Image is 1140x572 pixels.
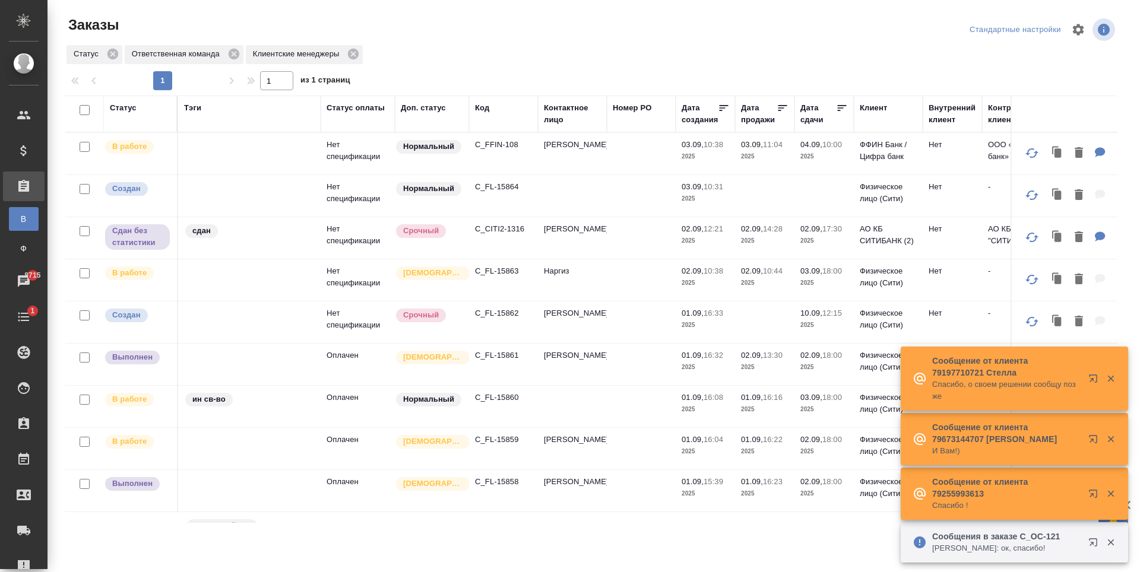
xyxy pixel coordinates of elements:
div: Выставляет ПМ после принятия заказа от КМа [104,265,171,281]
a: Ф [9,237,39,260]
span: 1 [23,305,42,317]
span: Настроить таблицу [1064,15,1092,44]
p: Сообщение от клиента 79673144707 [PERSON_NAME] [932,421,1081,445]
div: Выставляется автоматически при создании заказа [104,307,171,323]
p: 13:30 [763,351,783,360]
p: 10.09, [800,309,822,317]
td: [PERSON_NAME] [538,428,607,469]
button: Закрыть [1098,537,1123,548]
div: Статус по умолчанию для стандартных заказов [395,139,463,155]
td: Оплачен [321,344,395,385]
p: 03.09, [741,140,763,149]
p: В работе [112,436,147,447]
p: [DEMOGRAPHIC_DATA] [403,436,463,447]
button: Открыть в новой вкладке [1081,530,1110,559]
div: Выставляет ПМ после сдачи и проведения начислений. Последний этап для ПМа [104,476,171,492]
div: Выставляется автоматически при создании заказа [104,181,171,197]
div: Выставляется автоматически для первых 3 заказов нового контактного лица. Особое внимание [395,476,463,492]
div: Ответственная команда [125,45,243,64]
p: Физическое лицо (Сити) [860,265,917,289]
p: Нет [929,181,976,193]
p: 02.09, [682,266,704,275]
p: 03.09, [682,140,704,149]
p: 01.09, [741,393,763,402]
button: Удалить [1069,141,1089,166]
button: Закрыть [1098,373,1123,384]
p: 2025 [800,446,848,457]
p: В работе [112,141,147,152]
p: C_FL-15864 [475,181,532,193]
div: Контрагент клиента [988,102,1045,126]
button: Обновить [1018,139,1046,167]
button: Закрыть [1098,488,1123,499]
p: 14:28 [763,224,783,233]
div: Выставляет ПМ после принятия заказа от КМа [104,434,171,450]
div: Статус [110,102,137,114]
div: Выставляет ПМ после принятия заказа от КМа [104,139,171,155]
span: Заказы [65,15,119,34]
td: [PERSON_NAME] [538,344,607,385]
div: Тэги [184,102,201,114]
button: Открыть в новой вкладке [1081,427,1110,456]
p: 16:22 [763,435,783,444]
div: Статус оплаты [327,102,385,114]
p: 01.09, [682,351,704,360]
p: 2025 [800,235,848,247]
p: АО КБ СИТИБАНК (2) [860,223,917,247]
span: В [15,213,33,225]
p: Срочный [403,309,439,321]
p: Нормальный [403,141,454,152]
div: Дата продажи [741,102,777,126]
p: 2025 [682,488,729,500]
div: Выставляет ПМ после принятия заказа от КМа [104,392,171,408]
p: 2025 [682,446,729,457]
p: 10:38 [704,266,723,275]
button: Клонировать [1046,141,1069,166]
div: Выставляется автоматически для первых 3 заказов нового контактного лица. Особое внимание [395,265,463,281]
p: Ответственная команда [132,48,224,60]
p: 2025 [741,235,788,247]
p: 16:08 [704,393,723,402]
td: [PERSON_NAME] [538,217,607,259]
p: 01.09, [682,477,704,486]
p: Создан [112,183,141,195]
p: Спасибо ! [932,500,1081,511]
div: Выставляется автоматически для первых 3 заказов нового контактного лица. Особое внимание [395,434,463,450]
td: Нет спецификации [321,133,395,174]
button: Удалить [1069,225,1089,250]
td: Наргиз [538,259,607,301]
button: Закрыть [1098,434,1123,444]
p: 16:04 [704,435,723,444]
p: Сообщение от клиента 79255993613 [932,476,1081,500]
p: 12:15 [822,309,842,317]
p: 02.09, [741,351,763,360]
p: отдельный счет [192,520,252,544]
p: C_FL-15863 [475,265,532,277]
div: Дата создания [682,102,718,126]
p: 03.09, [800,393,822,402]
p: 2025 [800,319,848,331]
a: 8715 [3,266,45,296]
p: 10:31 [704,182,723,191]
p: 2025 [800,403,848,415]
p: Физическое лицо (Сити) [860,476,917,500]
p: 18:00 [822,393,842,402]
p: C_CITI2-1316 [475,223,532,235]
p: 02.09, [682,224,704,233]
p: Физическое лицо (Сити) [860,349,917,373]
button: Клонировать [1046,310,1069,334]
p: 02.09, [800,351,822,360]
button: Удалить [1069,183,1089,208]
p: Нет [929,265,976,277]
td: Нет спецификации [321,259,395,301]
div: Выставляется автоматически для первых 3 заказов нового контактного лица. Особое внимание [395,349,463,366]
p: 01.09, [682,309,704,317]
div: Выставляет ПМ после сдачи и проведения начислений. Последний этап для ПМа [104,349,171,366]
p: 02.09, [741,224,763,233]
p: 01.09, [741,435,763,444]
p: 02.09, [800,477,822,486]
p: Физическое лицо (Сити) [860,307,917,331]
p: 16:32 [704,351,723,360]
p: ООО «Цифра банк» [988,139,1045,163]
p: 2025 [741,488,788,500]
